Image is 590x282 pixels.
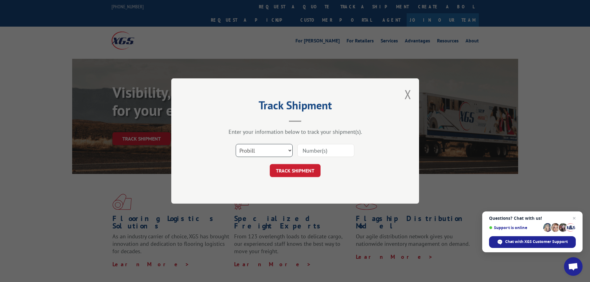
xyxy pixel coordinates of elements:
[202,128,388,135] div: Enter your information below to track your shipment(s).
[489,236,576,248] div: Chat with XGS Customer Support
[489,225,541,230] span: Support is online
[202,101,388,113] h2: Track Shipment
[270,164,321,177] button: TRACK SHIPMENT
[564,257,583,276] div: Open chat
[570,215,578,222] span: Close chat
[404,86,411,102] button: Close modal
[505,239,568,245] span: Chat with XGS Customer Support
[297,144,354,157] input: Number(s)
[489,216,576,221] span: Questions? Chat with us!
